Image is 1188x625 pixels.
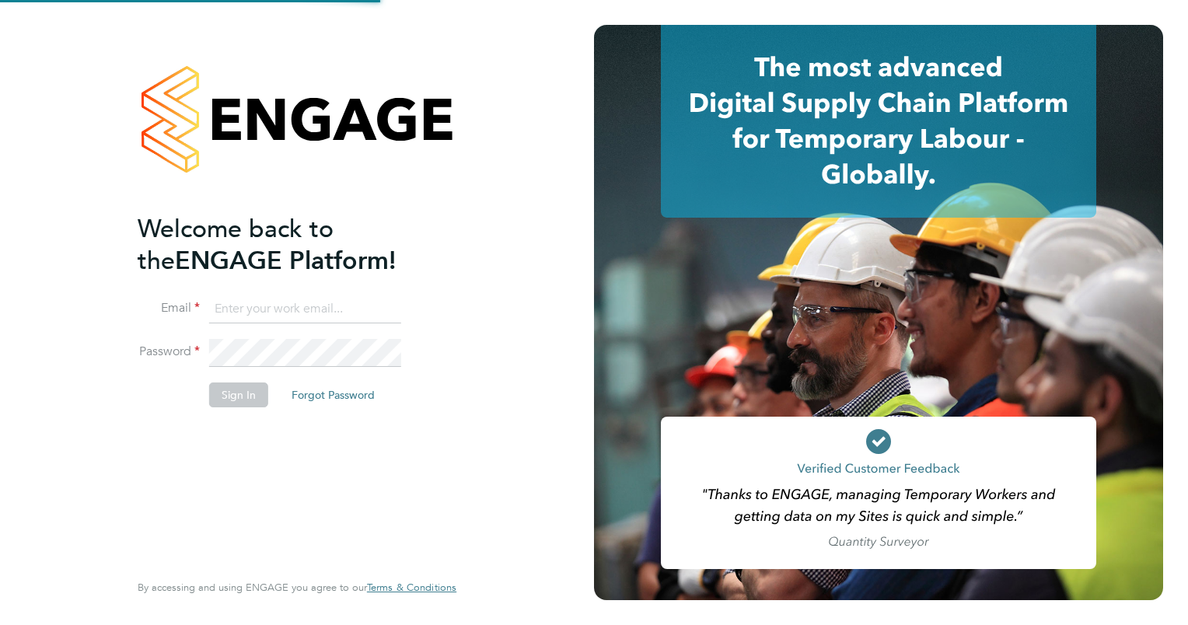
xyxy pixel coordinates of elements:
[209,382,268,407] button: Sign In
[279,382,387,407] button: Forgot Password
[367,581,456,594] a: Terms & Conditions
[138,300,200,316] label: Email
[138,581,456,594] span: By accessing and using ENGAGE you agree to our
[209,295,401,323] input: Enter your work email...
[138,213,441,277] h2: ENGAGE Platform!
[138,214,334,276] span: Welcome back to the
[138,344,200,360] label: Password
